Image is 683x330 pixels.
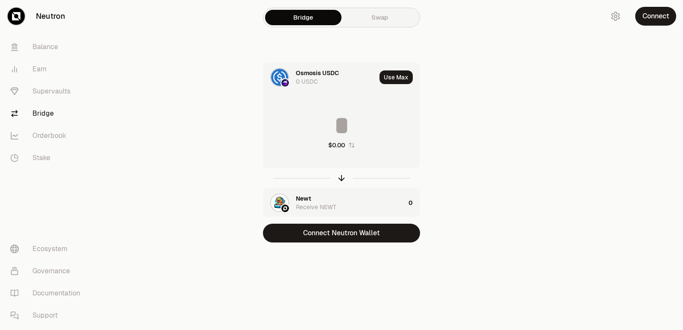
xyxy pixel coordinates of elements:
a: Documentation [3,282,92,304]
a: Orderbook [3,125,92,147]
div: USDC LogoOsmosis LogoOsmosis USDC0 USDC [263,63,376,92]
button: Connect [635,7,676,26]
img: USDC Logo [271,69,288,86]
a: Swap [341,10,418,25]
div: NEWT LogoNeutron LogoNewtReceive NEWT [263,188,405,217]
button: NEWT LogoNeutron LogoNewtReceive NEWT0 [263,188,420,217]
div: Osmosis USDC [296,69,339,77]
div: 0 [409,188,420,217]
a: Ecosystem [3,238,92,260]
img: NEWT Logo [271,194,288,211]
a: Balance [3,36,92,58]
a: Bridge [265,10,341,25]
a: Stake [3,147,92,169]
img: Osmosis Logo [281,79,289,87]
a: Earn [3,58,92,80]
div: Newt [296,194,311,203]
button: $0.00 [328,141,355,149]
div: 0 USDC [296,77,318,86]
a: Governance [3,260,92,282]
a: Support [3,304,92,327]
button: Connect Neutron Wallet [263,224,420,242]
div: $0.00 [328,141,345,149]
img: Neutron Logo [281,204,289,212]
div: Receive NEWT [296,203,336,211]
a: Bridge [3,102,92,125]
button: Use Max [379,70,413,84]
a: Supervaults [3,80,92,102]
